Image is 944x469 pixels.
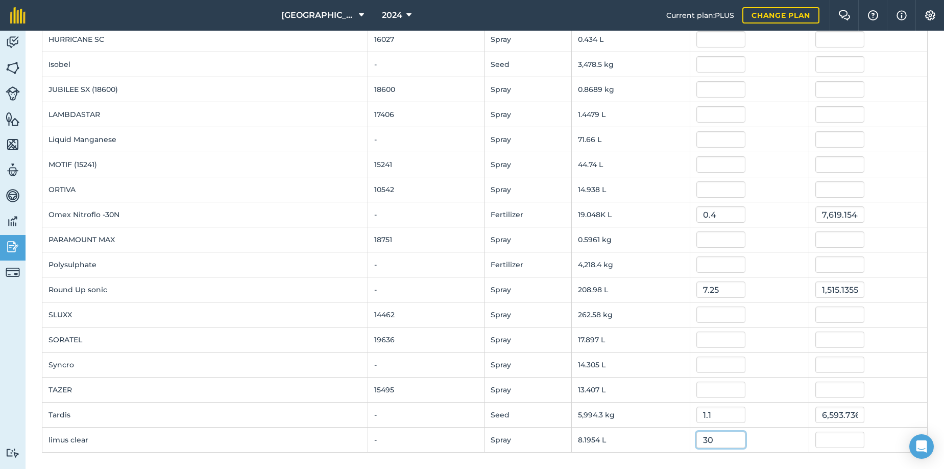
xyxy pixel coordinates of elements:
img: svg+xml;base64,PD94bWwgdmVyc2lvbj0iMS4wIiBlbmNvZGluZz0idXRmLTgiPz4KPCEtLSBHZW5lcmF0b3I6IEFkb2JlIE... [6,239,20,254]
img: svg+xml;base64,PHN2ZyB4bWxucz0iaHR0cDovL3d3dy53My5vcmcvMjAwMC9zdmciIHdpZHRoPSI1NiIgaGVpZ2h0PSI2MC... [6,137,20,152]
div: Open Intercom Messenger [909,434,934,459]
td: JUBILEE SX (18600) [42,77,368,102]
td: 14462 [368,302,485,327]
span: 2024 [382,9,402,21]
td: Spray [485,227,572,252]
td: 4,218.4 kg [571,252,690,277]
img: svg+xml;base64,PD94bWwgdmVyc2lvbj0iMS4wIiBlbmNvZGluZz0idXRmLTgiPz4KPCEtLSBHZW5lcmF0b3I6IEFkb2JlIE... [6,448,20,458]
td: - [368,52,485,77]
td: - [368,252,485,277]
td: Spray [485,27,572,52]
td: 0.8689 kg [571,77,690,102]
td: Omex Nitroflo -30N [42,202,368,227]
td: Spray [485,378,572,403]
img: fieldmargin Logo [10,7,26,24]
span: Current plan : PLUS [666,10,734,21]
td: Spray [485,353,572,378]
img: A cog icon [924,10,936,20]
td: Round Up sonic [42,277,368,302]
td: - [368,428,485,453]
td: - [368,202,485,227]
td: - [368,127,485,152]
td: 262.58 kg [571,302,690,327]
td: PARAMOUNT MAX [42,227,368,252]
td: 19636 [368,327,485,353]
td: SORATEL [42,327,368,353]
img: svg+xml;base64,PD94bWwgdmVyc2lvbj0iMS4wIiBlbmNvZGluZz0idXRmLTgiPz4KPCEtLSBHZW5lcmF0b3I6IEFkb2JlIE... [6,188,20,203]
td: MOTIF (15241) [42,152,368,177]
img: A question mark icon [867,10,879,20]
td: Spray [485,428,572,453]
td: 44.74 L [571,152,690,177]
td: 15241 [368,152,485,177]
img: svg+xml;base64,PD94bWwgdmVyc2lvbj0iMS4wIiBlbmNvZGluZz0idXRmLTgiPz4KPCEtLSBHZW5lcmF0b3I6IEFkb2JlIE... [6,86,20,101]
td: Spray [485,302,572,327]
td: 19.048K L [571,202,690,227]
td: 10542 [368,177,485,202]
td: Spray [485,102,572,127]
td: 71.66 L [571,127,690,152]
td: 17.897 L [571,327,690,353]
td: Liquid Manganese [42,127,368,152]
td: 0.5961 kg [571,227,690,252]
td: Spray [485,77,572,102]
td: Fertilizer [485,252,572,277]
td: Syncro [42,353,368,378]
img: svg+xml;base64,PHN2ZyB4bWxucz0iaHR0cDovL3d3dy53My5vcmcvMjAwMC9zdmciIHdpZHRoPSI1NiIgaGVpZ2h0PSI2MC... [6,60,20,76]
td: SLUXX [42,302,368,327]
td: 18751 [368,227,485,252]
td: 208.98 L [571,277,690,302]
td: - [368,277,485,302]
td: Spray [485,177,572,202]
td: 8.1954 L [571,428,690,453]
img: svg+xml;base64,PHN2ZyB4bWxucz0iaHR0cDovL3d3dy53My5vcmcvMjAwMC9zdmciIHdpZHRoPSIxNyIgaGVpZ2h0PSIxNy... [897,9,907,21]
td: ORTIVA [42,177,368,202]
td: Tardis [42,403,368,428]
td: 16027 [368,27,485,52]
td: LAMBDASTAR [42,102,368,127]
td: 3,478.5 kg [571,52,690,77]
td: Polysulphate [42,252,368,277]
td: 5,994.3 kg [571,403,690,428]
img: svg+xml;base64,PHN2ZyB4bWxucz0iaHR0cDovL3d3dy53My5vcmcvMjAwMC9zdmciIHdpZHRoPSI1NiIgaGVpZ2h0PSI2MC... [6,111,20,127]
td: 18600 [368,77,485,102]
td: HURRICANE SC [42,27,368,52]
td: Isobel [42,52,368,77]
img: svg+xml;base64,PD94bWwgdmVyc2lvbj0iMS4wIiBlbmNvZGluZz0idXRmLTgiPz4KPCEtLSBHZW5lcmF0b3I6IEFkb2JlIE... [6,162,20,178]
td: Seed [485,52,572,77]
td: 14.938 L [571,177,690,202]
img: svg+xml;base64,PD94bWwgdmVyc2lvbj0iMS4wIiBlbmNvZGluZz0idXRmLTgiPz4KPCEtLSBHZW5lcmF0b3I6IEFkb2JlIE... [6,265,20,279]
span: [GEOGRAPHIC_DATA] [281,9,355,21]
td: Spray [485,327,572,353]
img: svg+xml;base64,PD94bWwgdmVyc2lvbj0iMS4wIiBlbmNvZGluZz0idXRmLTgiPz4KPCEtLSBHZW5lcmF0b3I6IEFkb2JlIE... [6,214,20,229]
img: Two speech bubbles overlapping with the left bubble in the forefront [838,10,851,20]
td: 14.305 L [571,353,690,378]
a: Change plan [742,7,819,24]
td: limus clear [42,428,368,453]
td: 0.434 L [571,27,690,52]
td: Fertilizer [485,202,572,227]
td: TAZER [42,378,368,403]
td: Seed [485,403,572,428]
td: 15495 [368,378,485,403]
td: - [368,403,485,428]
td: Spray [485,127,572,152]
td: 13.407 L [571,378,690,403]
td: 1.4479 L [571,102,690,127]
td: Spray [485,277,572,302]
td: - [368,353,485,378]
img: svg+xml;base64,PD94bWwgdmVyc2lvbj0iMS4wIiBlbmNvZGluZz0idXRmLTgiPz4KPCEtLSBHZW5lcmF0b3I6IEFkb2JlIE... [6,35,20,50]
td: 17406 [368,102,485,127]
td: Spray [485,152,572,177]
